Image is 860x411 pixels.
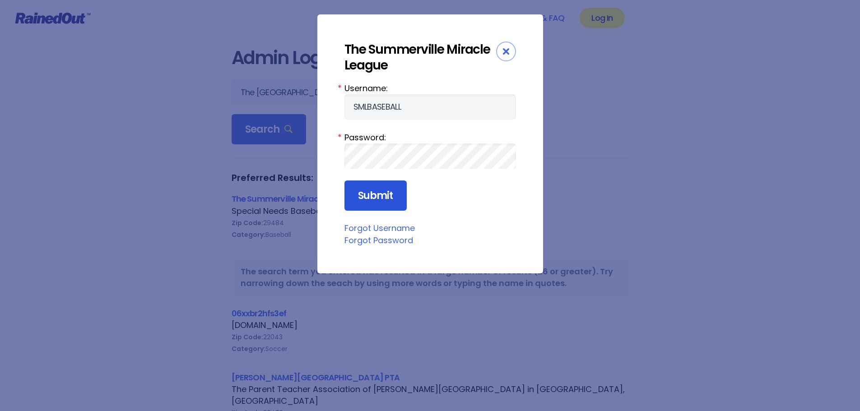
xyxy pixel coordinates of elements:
[496,42,516,61] div: Close
[344,42,496,73] div: The Summerville Miracle League
[344,131,516,143] label: Password:
[344,82,516,94] label: Username:
[344,235,413,246] a: Forgot Password
[344,180,407,211] input: Submit
[344,222,415,234] a: Forgot Username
